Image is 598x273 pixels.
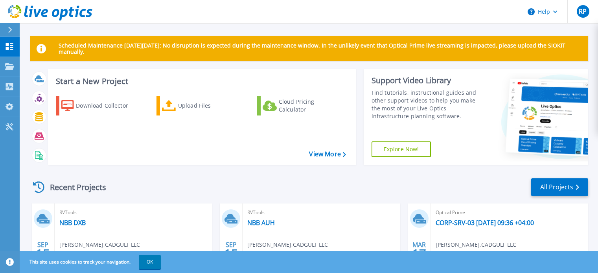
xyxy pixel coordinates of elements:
[224,239,239,268] div: SEP 2025
[56,96,144,115] a: Download Collector
[279,98,342,114] div: Cloud Pricing Calculator
[531,178,588,196] a: All Projects
[309,150,346,158] a: View More
[36,250,50,257] span: 15
[247,219,275,227] a: NBB AUH
[59,219,86,227] a: NBB DXB
[247,240,328,249] span: [PERSON_NAME] , CADGULF LLC
[59,42,582,55] p: Scheduled Maintenance [DATE][DATE]: No disruption is expected during the maintenance window. In t...
[412,239,427,268] div: MAR 2021
[436,240,516,249] span: [PERSON_NAME] , CADGULF LLC
[22,255,161,269] span: This site uses cookies to track your navigation.
[59,240,140,249] span: [PERSON_NAME] , CADGULF LLC
[224,250,238,257] span: 15
[178,98,241,114] div: Upload Files
[436,219,534,227] a: CORP-SRV-03 [DATE] 09:36 +04:00
[56,77,346,86] h3: Start a New Project
[156,96,244,115] a: Upload Files
[139,255,161,269] button: OK
[59,208,207,217] span: RVTools
[436,208,583,217] span: Optical Prime
[372,141,431,157] a: Explore Now!
[35,239,50,268] div: SEP 2025
[30,178,117,197] div: Recent Projects
[257,96,345,115] a: Cloud Pricing Calculator
[247,208,395,217] span: RVTools
[372,75,484,86] div: Support Video Library
[579,8,587,15] span: RP
[372,89,484,120] div: Find tutorials, instructional guides and other support videos to help you make the most of your L...
[412,250,426,257] span: 17
[76,98,139,114] div: Download Collector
